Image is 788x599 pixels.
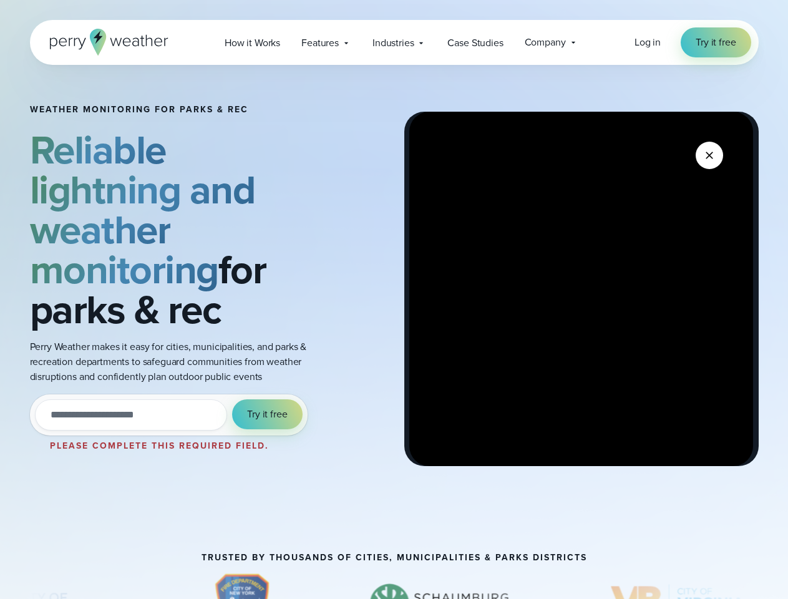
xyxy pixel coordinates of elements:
[372,36,414,51] span: Industries
[30,120,256,299] strong: Reliable lightning and weather monitoring
[696,35,736,50] span: Try it free
[202,553,587,563] h3: Trusted by thousands of cities, municipalities & parks districts
[214,30,291,56] a: How it Works
[30,339,322,384] p: Perry Weather makes it easy for cities, municipalities, and parks & recreation departments to saf...
[696,142,723,169] button: Close Video
[681,27,751,57] a: Try it free
[247,407,287,422] span: Try it free
[635,35,661,50] a: Log in
[635,35,661,49] span: Log in
[301,36,339,51] span: Features
[30,105,322,115] h1: Weather Monitoring for parks & rec
[225,36,280,51] span: How it Works
[232,399,302,429] button: Try it free
[50,439,269,452] label: Please complete this required field.
[437,30,513,56] a: Case Studies
[525,35,566,50] span: Company
[447,36,503,51] span: Case Studies
[30,130,322,329] h2: for parks & rec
